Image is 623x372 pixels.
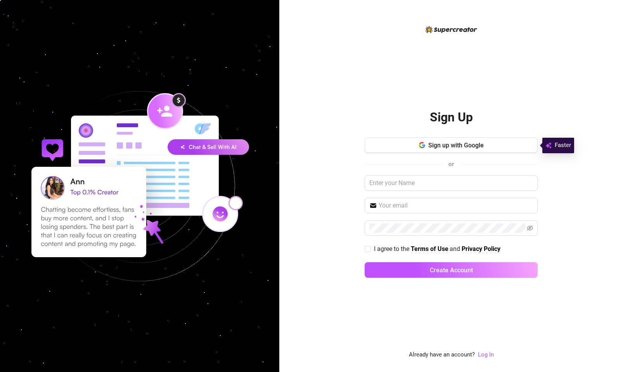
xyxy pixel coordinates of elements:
span: I agree to the [374,245,411,253]
button: Sign up with Google [365,137,538,153]
img: signup-background-D0MIrEPF.svg [5,52,274,320]
a: Terms of Use [411,245,448,253]
button: Create Account [365,262,538,278]
strong: Terms of Use [411,245,448,253]
span: Already have an account? [409,350,475,360]
a: Log In [478,350,494,360]
a: Privacy Policy [462,245,500,253]
a: Log In [478,351,494,358]
input: Your email [379,201,533,210]
span: Create Account [430,266,473,274]
span: eye-invisible [527,225,533,231]
img: logo-BBDzfeDw.svg [426,26,477,33]
span: and [450,245,462,253]
h2: Sign Up [430,109,473,125]
img: svg%3e [545,141,552,150]
span: or [448,161,454,168]
input: Enter your Name [365,175,538,191]
span: Sign up with Google [428,142,484,149]
strong: Privacy Policy [462,245,500,253]
span: Faster [555,141,571,150]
